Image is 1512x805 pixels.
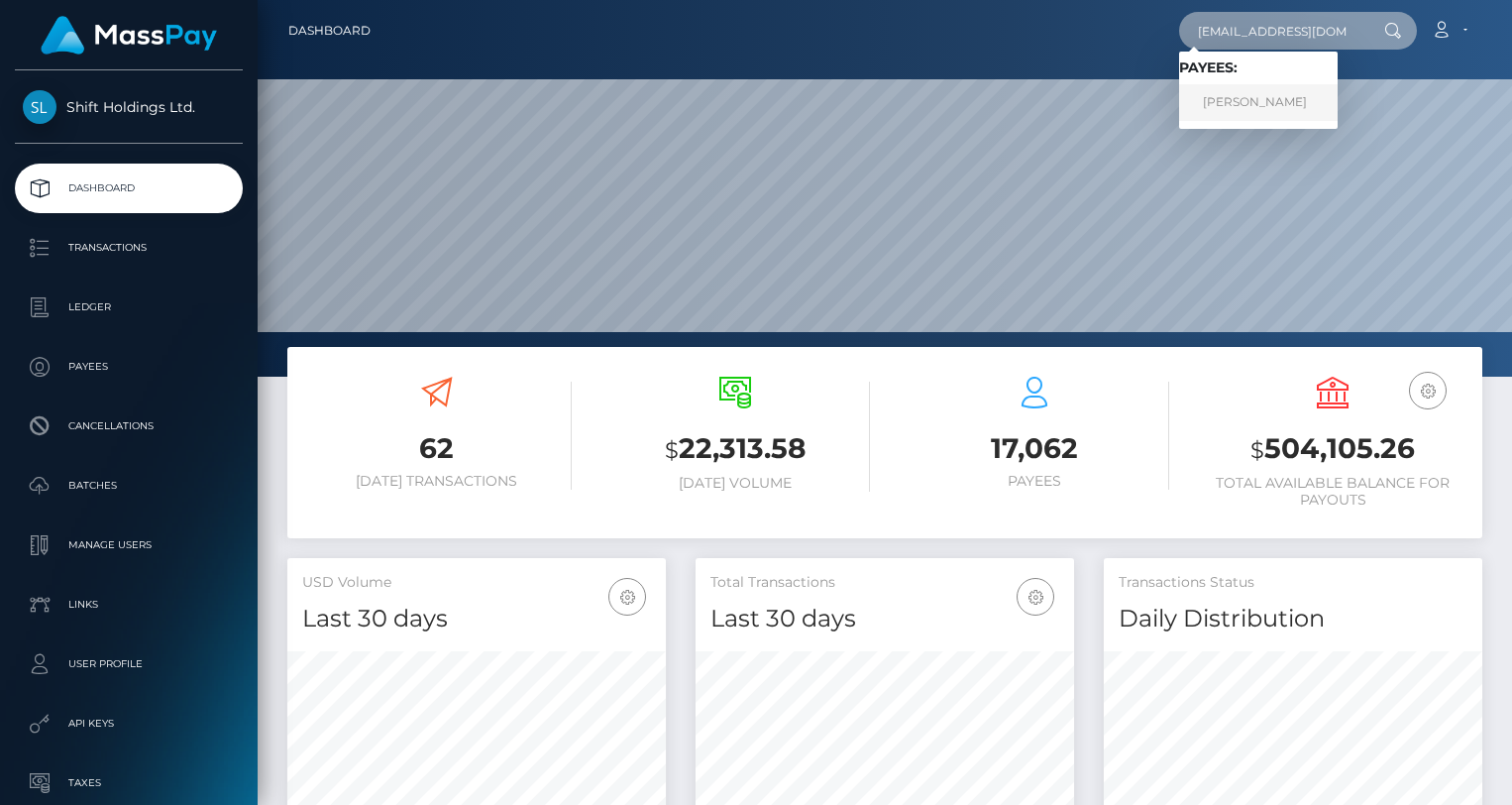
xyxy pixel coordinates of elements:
[900,473,1169,490] h6: Payees
[15,461,243,511] a: Batches
[23,590,235,620] p: Links
[15,164,243,213] a: Dashboard
[302,573,651,593] h5: USD Volume
[23,90,56,124] img: Shift Holdings Ltd.
[15,402,243,451] a: Cancellations
[1179,59,1338,76] h6: Payees:
[302,429,572,468] h3: 62
[1199,429,1468,470] h3: 504,105.26
[15,639,243,689] a: User Profile
[15,520,243,570] a: Manage Users
[302,473,572,490] h6: [DATE] Transactions
[23,352,235,382] p: Payees
[710,602,1059,636] h4: Last 30 days
[15,342,243,392] a: Payees
[302,602,651,636] h4: Last 30 days
[1199,475,1468,509] h6: Total Available Balance for Payouts
[23,173,235,203] p: Dashboard
[1179,84,1338,121] a: [PERSON_NAME]
[601,429,871,470] h3: 22,313.58
[23,411,235,441] p: Cancellations
[23,649,235,679] p: User Profile
[23,471,235,501] p: Batches
[1250,436,1264,464] small: $
[601,475,871,492] h6: [DATE] Volume
[710,573,1059,593] h5: Total Transactions
[288,10,371,52] a: Dashboard
[15,98,243,116] span: Shift Holdings Ltd.
[23,768,235,798] p: Taxes
[41,16,217,55] img: MassPay Logo
[23,233,235,263] p: Transactions
[900,429,1169,468] h3: 17,062
[23,292,235,322] p: Ledger
[15,283,243,332] a: Ledger
[23,530,235,560] p: Manage Users
[1119,602,1467,636] h4: Daily Distribution
[1119,573,1467,593] h5: Transactions Status
[23,709,235,739] p: API Keys
[1179,12,1365,50] input: Search...
[15,699,243,748] a: API Keys
[665,436,679,464] small: $
[15,580,243,630] a: Links
[15,223,243,273] a: Transactions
